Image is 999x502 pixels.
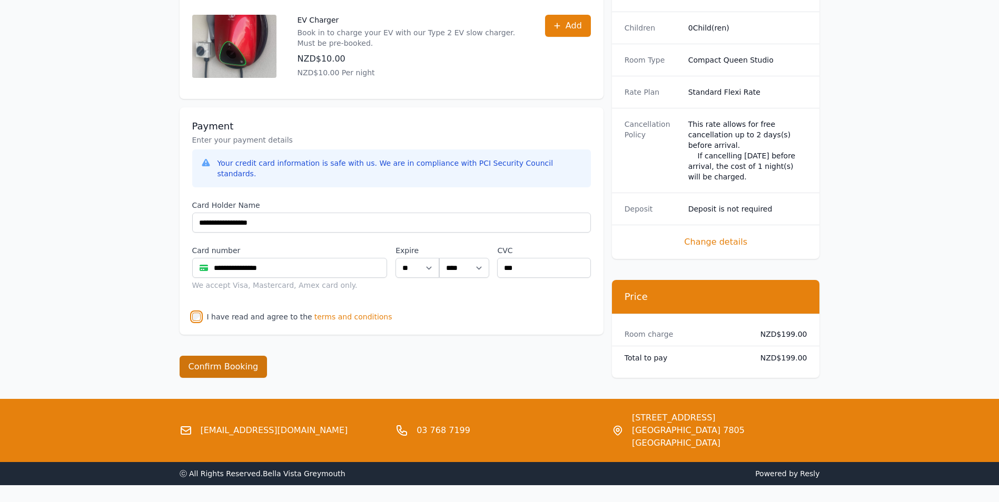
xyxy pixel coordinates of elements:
[298,27,524,48] p: Book in to charge your EV with our Type 2 EV slow charger. Must be pre-booked.
[688,23,807,33] dd: 0 Child(ren)
[217,158,582,179] div: Your credit card information is safe with us. We are in compliance with PCI Security Council stan...
[298,53,524,65] p: NZD$10.00
[752,329,807,339] dd: NZD$199.00
[800,469,819,478] a: Resly
[180,356,268,378] button: Confirm Booking
[192,15,276,78] img: EV Charger
[625,353,744,363] dt: Total to pay
[625,204,680,214] dt: Deposit
[395,245,439,256] label: Expire
[625,290,807,303] h3: Price
[688,204,807,214] dd: Deposit is not required
[192,135,591,145] p: Enter your payment details
[625,55,680,65] dt: Room Type
[314,312,392,322] span: terms and conditions
[752,353,807,363] dd: NZD$199.00
[298,15,524,25] p: EV Charger
[192,280,388,290] div: We accept Visa, Mastercard, Amex card only.
[207,313,312,321] label: I have read and agree to the
[192,200,591,210] label: Card Holder Name
[632,424,820,449] span: [GEOGRAPHIC_DATA] 7805 [GEOGRAPHIC_DATA]
[192,245,388,256] label: Card number
[504,468,820,479] span: Powered by
[439,245,489,256] label: .
[417,424,470,437] a: 03 768 7199
[180,469,345,478] span: ⓒ All Rights Reserved. Bella Vista Greymouth
[688,55,807,65] dd: Compact Queen Studio
[298,67,524,78] p: NZD$10.00 Per night
[625,87,680,97] dt: Rate Plan
[625,119,680,182] dt: Cancellation Policy
[632,411,820,424] span: [STREET_ADDRESS]
[625,23,680,33] dt: Children
[545,15,591,37] button: Add
[625,329,744,339] dt: Room charge
[566,19,582,32] span: Add
[192,120,591,133] h3: Payment
[688,119,807,182] div: This rate allows for free cancellation up to 2 days(s) before arrival. If cancelling [DATE] befor...
[688,87,807,97] dd: Standard Flexi Rate
[625,236,807,248] span: Change details
[201,424,348,437] a: [EMAIL_ADDRESS][DOMAIN_NAME]
[497,245,590,256] label: CVC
